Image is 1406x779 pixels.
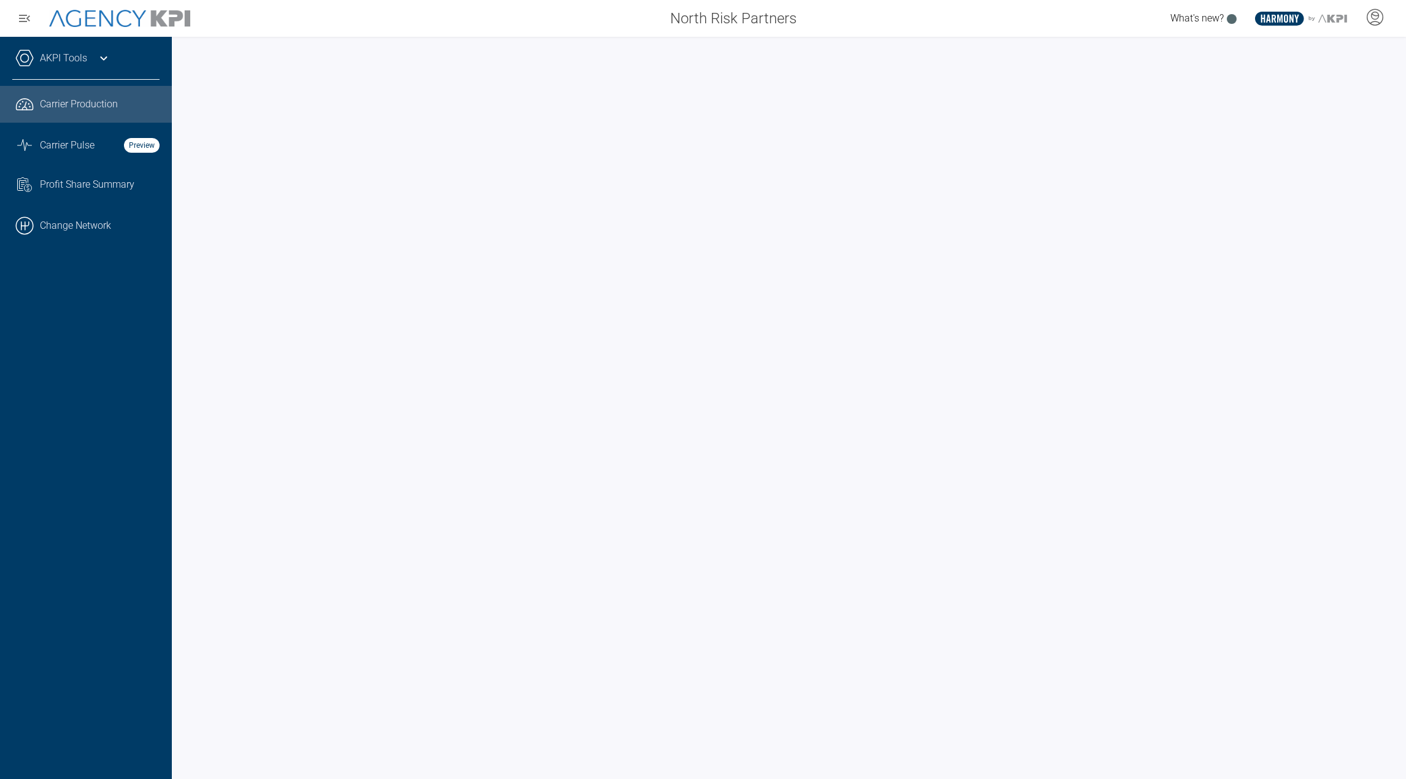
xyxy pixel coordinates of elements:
[1170,12,1224,24] span: What's new?
[40,177,134,192] span: Profit Share Summary
[40,97,118,112] span: Carrier Production
[40,138,95,153] span: Carrier Pulse
[670,7,797,29] span: North Risk Partners
[124,138,160,153] strong: Preview
[40,51,87,66] a: AKPI Tools
[49,10,190,28] img: AgencyKPI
